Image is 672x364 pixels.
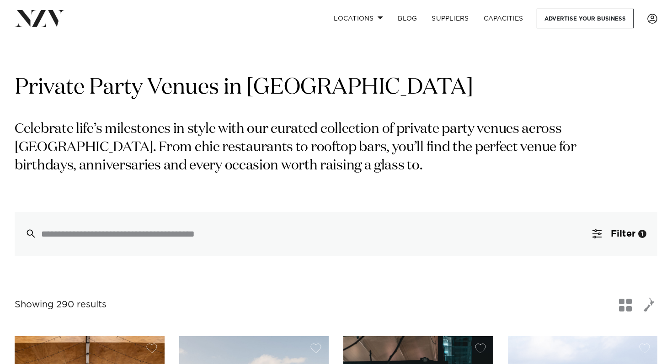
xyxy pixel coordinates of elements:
a: Capacities [476,9,531,28]
div: Showing 290 results [15,298,107,312]
a: BLOG [390,9,424,28]
button: Filter1 [581,212,657,256]
a: Advertise your business [537,9,634,28]
div: 1 [638,230,646,238]
a: SUPPLIERS [424,9,476,28]
p: Celebrate life’s milestones in style with our curated collection of private party venues across [... [15,121,580,175]
img: nzv-logo.png [15,10,64,26]
span: Filter [611,229,635,238]
a: Locations [326,9,390,28]
h1: Private Party Venues in [GEOGRAPHIC_DATA] [15,74,657,102]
